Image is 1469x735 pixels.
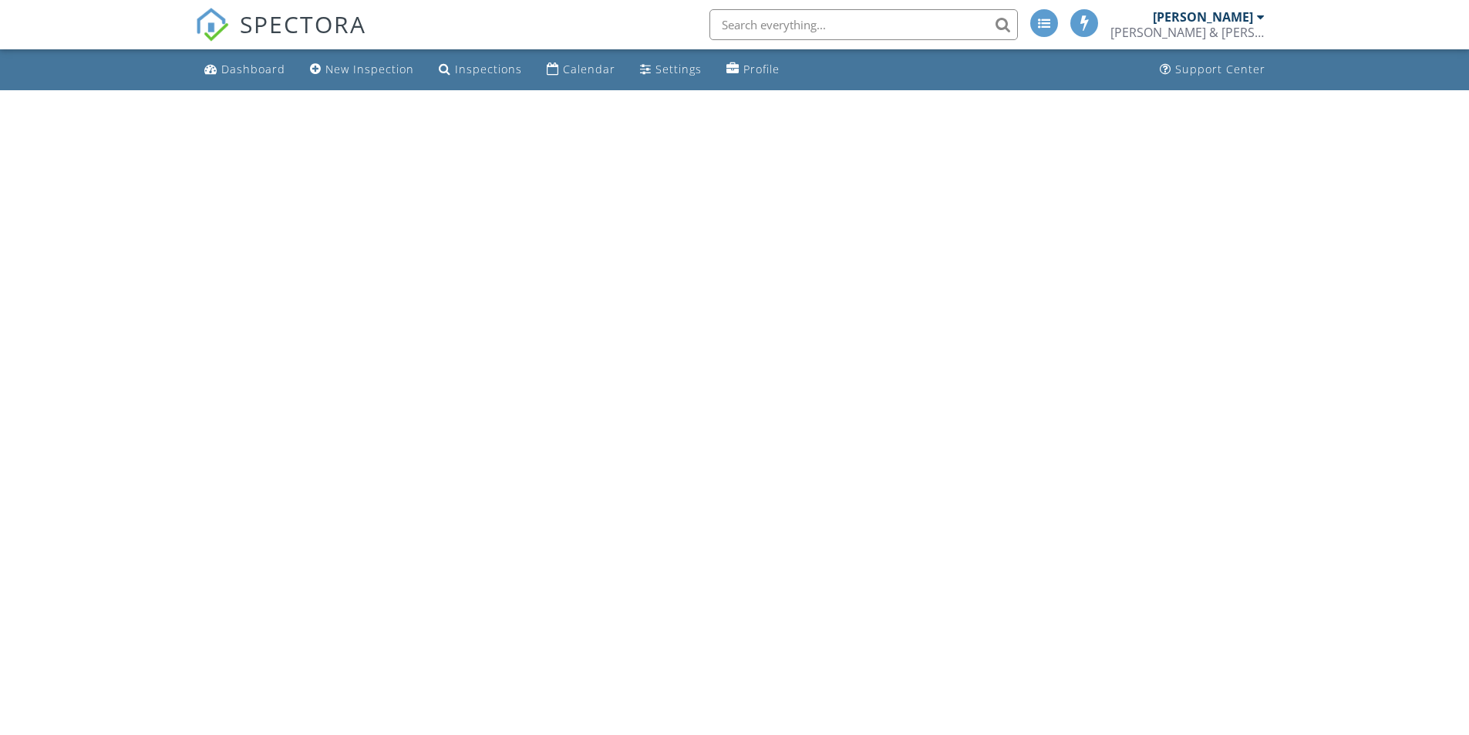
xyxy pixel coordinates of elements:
[634,56,708,84] a: Settings
[304,56,420,84] a: New Inspection
[1110,25,1265,40] div: Bryan & Bryan Inspections
[655,62,702,76] div: Settings
[195,21,366,53] a: SPECTORA
[709,9,1018,40] input: Search everything...
[240,8,366,40] span: SPECTORA
[433,56,528,84] a: Inspections
[195,8,229,42] img: The Best Home Inspection Software - Spectora
[720,56,786,84] a: Profile
[325,62,414,76] div: New Inspection
[1153,9,1253,25] div: [PERSON_NAME]
[221,62,285,76] div: Dashboard
[1175,62,1265,76] div: Support Center
[1154,56,1272,84] a: Support Center
[743,62,780,76] div: Profile
[563,62,615,76] div: Calendar
[455,62,522,76] div: Inspections
[198,56,291,84] a: Dashboard
[541,56,622,84] a: Calendar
